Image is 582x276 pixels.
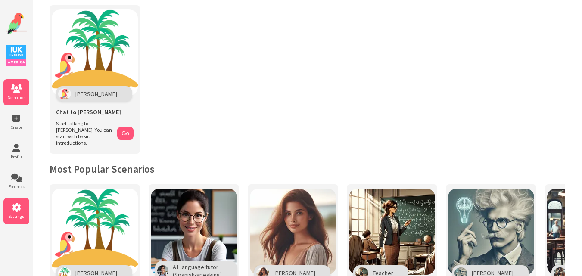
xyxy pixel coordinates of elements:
[3,124,29,130] span: Create
[448,189,534,275] img: Scenario Image
[3,214,29,219] span: Settings
[349,189,435,275] img: Scenario Image
[3,95,29,100] span: Scenarios
[151,189,237,275] img: Scenario Image
[52,189,138,275] img: Scenario Image
[56,120,113,146] span: Start talking to [PERSON_NAME]. You can start with basic introductions.
[58,88,71,99] img: Polly
[56,108,121,116] span: Chat to [PERSON_NAME]
[3,184,29,189] span: Feedback
[117,127,134,140] button: Go
[6,45,26,66] img: IUK Logo
[250,189,336,275] img: Scenario Image
[3,154,29,160] span: Profile
[52,9,138,96] img: Chat with Polly
[75,90,117,98] span: [PERSON_NAME]
[50,162,565,176] h2: Most Popular Scenarios
[6,13,27,34] img: Website Logo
